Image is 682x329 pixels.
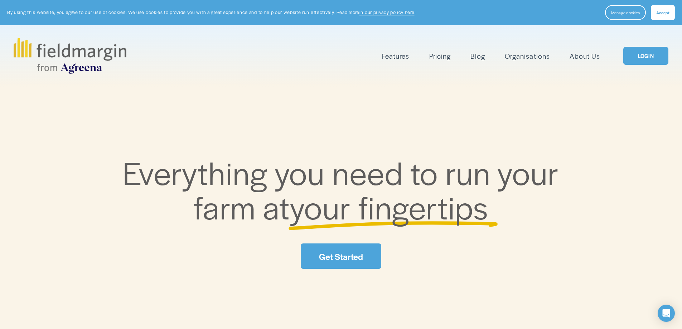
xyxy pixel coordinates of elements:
[611,10,640,15] span: Manage cookies
[382,50,409,62] a: folder dropdown
[470,50,485,62] a: Blog
[623,47,668,65] a: LOGIN
[14,38,126,74] img: fieldmargin.com
[429,50,451,62] a: Pricing
[301,243,381,269] a: Get Started
[605,5,646,20] button: Manage cookies
[382,51,409,61] span: Features
[290,184,488,229] span: your fingertips
[123,150,566,229] span: Everything you need to run your farm at
[570,50,600,62] a: About Us
[505,50,550,62] a: Organisations
[656,10,669,15] span: Accept
[7,9,416,16] p: By using this website, you agree to our use of cookies. We use cookies to provide you with a grea...
[658,305,675,322] div: Open Intercom Messenger
[651,5,675,20] button: Accept
[359,9,415,15] a: in our privacy policy here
